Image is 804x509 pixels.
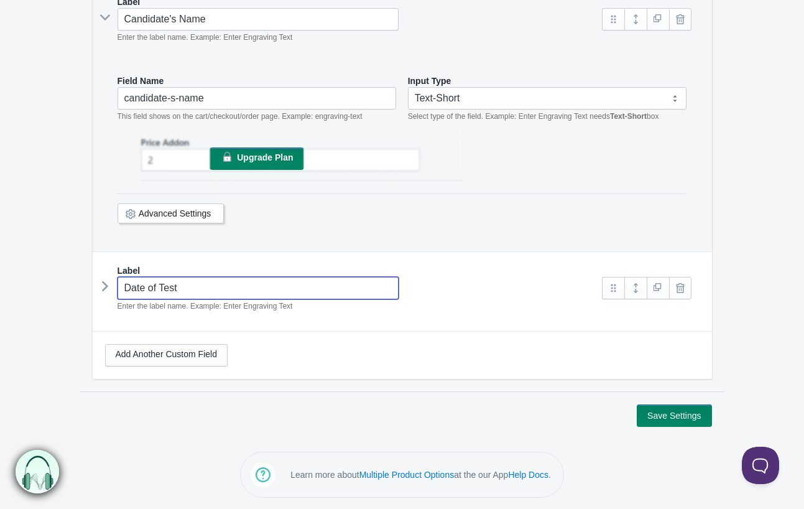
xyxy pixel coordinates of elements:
a: Upgrade Plan [210,147,303,170]
em: Enter the label name. Example: Enter Engraving Text [118,302,293,311]
img: price-addon-blur.png [118,132,463,181]
img: bxm.png [16,450,59,493]
label: Field Name [118,75,164,87]
b: Text-Short [610,112,647,121]
span: Upgrade Plan [237,152,293,162]
a: Help Docs [508,470,548,480]
label: Input Type [408,75,451,87]
a: Multiple Product Options [359,470,455,480]
iframe: Toggle Customer Support [742,447,779,484]
p: Learn more about at the our App . [290,469,551,481]
a: Advanced Settings [139,208,211,218]
label: Label [118,264,141,277]
button: Save Settings [637,404,711,427]
em: This field shows on the cart/checkout/order page. Example: engraving-text [118,112,363,121]
em: Select type of the field. Example: Enter Engraving Text needs box [408,112,659,121]
em: Enter the label name. Example: Enter Engraving Text [118,33,293,42]
a: Add Another Custom Field [105,344,228,367]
